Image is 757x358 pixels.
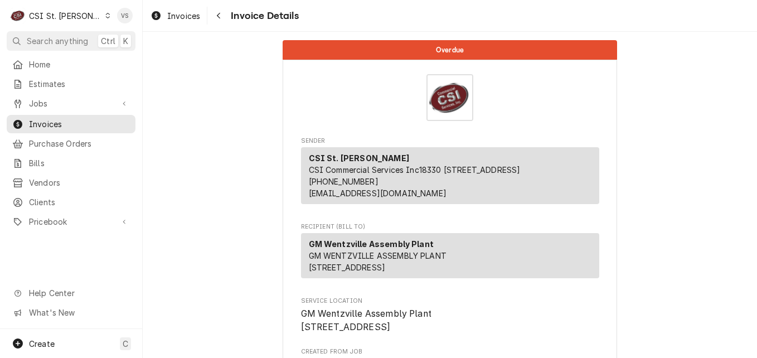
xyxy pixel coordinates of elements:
[301,233,599,278] div: Recipient (Bill To)
[29,10,101,22] div: CSI St. [PERSON_NAME]
[29,118,130,130] span: Invoices
[301,222,599,283] div: Invoice Recipient
[29,216,113,228] span: Pricebook
[301,137,599,146] span: Sender
[7,193,135,211] a: Clients
[29,339,55,349] span: Create
[7,115,135,133] a: Invoices
[301,308,431,332] span: GM Wentzville Assembly Plant [STREET_ADDRESS]
[29,98,113,109] span: Jobs
[29,138,130,149] span: Purchase Orders
[7,284,135,302] a: Go to Help Center
[7,212,135,231] a: Go to Pricebook
[29,307,129,318] span: What's New
[426,74,473,121] img: Logo
[301,297,599,306] span: Service Location
[29,177,130,188] span: Vendors
[7,31,135,51] button: Search anythingCtrlK
[10,8,26,23] div: CSI St. Louis's Avatar
[301,222,599,231] span: Recipient (Bill To)
[309,165,521,175] span: CSI Commercial Services Inc18330 [STREET_ADDRESS]
[301,347,599,356] span: Created From Job
[309,251,447,272] span: GM WENTZVILLE ASSEMBLY PLANT [STREET_ADDRESS]
[7,75,135,93] a: Estimates
[301,307,599,333] span: Service Location
[29,157,130,169] span: Bills
[301,297,599,334] div: Service Location
[29,196,130,208] span: Clients
[210,7,227,25] button: Navigate back
[301,233,599,283] div: Recipient (Bill To)
[7,55,135,74] a: Home
[283,40,617,60] div: Status
[146,7,205,25] a: Invoices
[301,147,599,209] div: Sender
[117,8,133,23] div: Vicky Stuesse's Avatar
[123,338,128,350] span: C
[29,287,129,299] span: Help Center
[10,8,26,23] div: C
[29,78,130,90] span: Estimates
[7,303,135,322] a: Go to What's New
[309,153,409,163] strong: CSI St. [PERSON_NAME]
[117,8,133,23] div: VS
[29,59,130,70] span: Home
[309,188,447,198] a: [EMAIL_ADDRESS][DOMAIN_NAME]
[309,177,378,186] a: [PHONE_NUMBER]
[436,46,464,54] span: Overdue
[123,35,128,47] span: K
[7,173,135,192] a: Vendors
[7,94,135,113] a: Go to Jobs
[27,35,88,47] span: Search anything
[167,10,200,22] span: Invoices
[309,239,434,249] strong: GM Wentzville Assembly Plant
[7,154,135,172] a: Bills
[101,35,115,47] span: Ctrl
[301,147,599,204] div: Sender
[227,8,298,23] span: Invoice Details
[301,137,599,209] div: Invoice Sender
[7,134,135,153] a: Purchase Orders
